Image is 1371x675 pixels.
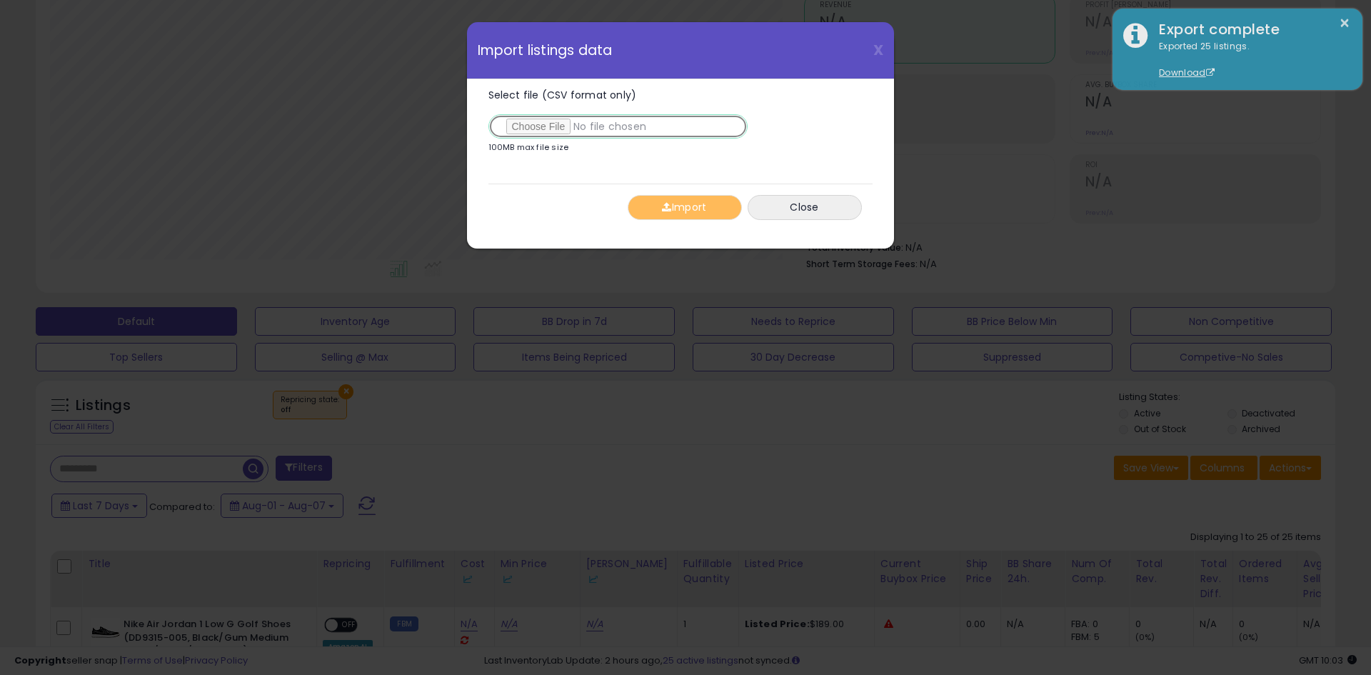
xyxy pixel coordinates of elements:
[478,44,613,57] span: Import listings data
[1148,40,1352,80] div: Exported 25 listings.
[1339,14,1350,32] button: ×
[488,88,637,102] span: Select file (CSV format only)
[748,195,862,220] button: Close
[488,144,569,151] p: 100MB max file size
[1159,66,1215,79] a: Download
[1148,19,1352,40] div: Export complete
[873,40,883,60] span: X
[628,195,742,220] button: Import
